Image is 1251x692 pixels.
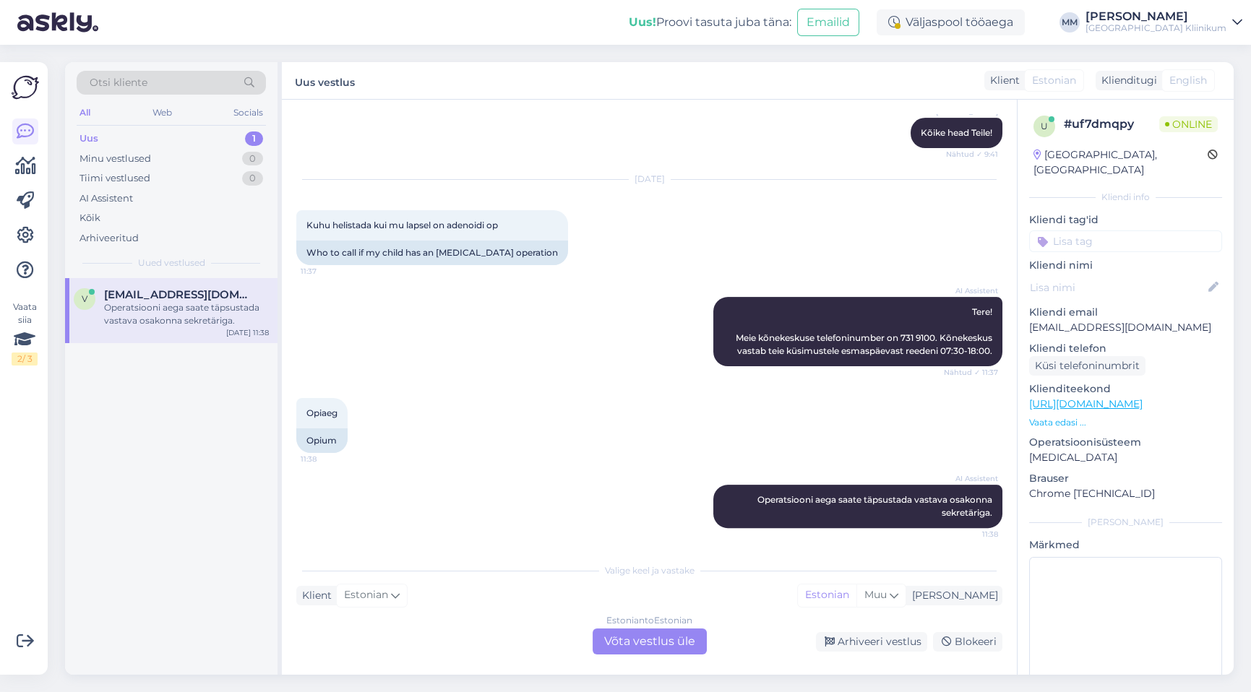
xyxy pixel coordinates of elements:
[245,131,263,146] div: 1
[1041,121,1048,131] span: u
[921,127,992,138] span: Kõike head Teile!
[301,266,355,277] span: 11:37
[944,285,998,296] span: AI Assistent
[306,220,498,230] span: Kuhu helistada kui mu lapsel on adenoidi op
[12,74,39,101] img: Askly Logo
[1086,22,1226,34] div: [GEOGRAPHIC_DATA] Kliinikum
[798,584,856,606] div: Estonian
[79,191,133,206] div: AI Assistent
[90,75,147,90] span: Otsi kliente
[944,367,998,378] span: Nähtud ✓ 11:37
[1029,341,1222,356] p: Kliendi telefon
[296,564,1002,577] div: Valige keel ja vastake
[79,152,151,166] div: Minu vestlused
[226,327,269,338] div: [DATE] 11:38
[295,71,355,90] label: Uus vestlus
[1096,73,1157,88] div: Klienditugi
[1059,12,1080,33] div: MM
[1029,435,1222,450] p: Operatsioonisüsteem
[1030,280,1205,295] input: Lisa nimi
[1029,537,1222,553] p: Märkmed
[944,529,998,540] span: 11:38
[1029,486,1222,501] p: Chrome [TECHNICAL_ID]
[1159,116,1218,132] span: Online
[1086,11,1242,34] a: [PERSON_NAME][GEOGRAPHIC_DATA] Kliinikum
[1029,258,1222,273] p: Kliendi nimi
[242,171,263,186] div: 0
[306,407,338,418] span: Opiaeg
[1029,191,1222,204] div: Kliendi info
[296,588,332,603] div: Klient
[1029,450,1222,465] p: [MEDICAL_DATA]
[1086,11,1226,22] div: [PERSON_NAME]
[79,131,98,146] div: Uus
[296,428,348,453] div: Opium
[933,632,1002,652] div: Blokeeri
[231,103,266,122] div: Socials
[629,15,656,29] b: Uus!
[1169,73,1207,88] span: English
[1029,397,1143,410] a: [URL][DOMAIN_NAME]
[344,587,388,603] span: Estonian
[242,152,263,166] div: 0
[296,173,1002,186] div: [DATE]
[816,632,927,652] div: Arhiveeri vestlus
[1033,147,1208,178] div: [GEOGRAPHIC_DATA], [GEOGRAPHIC_DATA]
[301,454,355,464] span: 11:38
[1029,381,1222,397] p: Klienditeekond
[1029,212,1222,228] p: Kliendi tag'id
[79,211,100,225] div: Kõik
[79,171,150,186] div: Tiimi vestlused
[797,9,859,36] button: Emailid
[77,103,93,122] div: All
[296,241,568,265] div: Who to call if my child has an [MEDICAL_DATA] operation
[1029,416,1222,429] p: Vaata edasi ...
[1029,305,1222,320] p: Kliendi email
[1029,356,1145,376] div: Küsi telefoninumbrit
[79,231,139,246] div: Arhiveeritud
[593,628,707,654] div: Võta vestlus üle
[138,256,205,269] span: Uued vestlused
[944,149,998,160] span: Nähtud ✓ 9:41
[1029,516,1222,529] div: [PERSON_NAME]
[1029,320,1222,335] p: [EMAIL_ADDRESS][DOMAIN_NAME]
[12,300,38,366] div: Vaata siia
[906,588,998,603] div: [PERSON_NAME]
[864,588,887,601] span: Muu
[1029,471,1222,486] p: Brauser
[984,73,1020,88] div: Klient
[944,473,998,484] span: AI Assistent
[150,103,175,122] div: Web
[104,301,269,327] div: Operatsiooni aega saate täpsustada vastava osakonna sekretäriga.
[1029,230,1222,252] input: Lisa tag
[82,293,87,304] span: v
[629,14,791,31] div: Proovi tasuta juba täna:
[104,288,254,301] span: viktoriapruul@outlook.com
[1064,116,1159,133] div: # uf7dmqpy
[606,614,692,627] div: Estonian to Estonian
[877,9,1025,35] div: Väljaspool tööaega
[1032,73,1076,88] span: Estonian
[12,353,38,366] div: 2 / 3
[757,494,994,518] span: Operatsiooni aega saate täpsustada vastava osakonna sekretäriga.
